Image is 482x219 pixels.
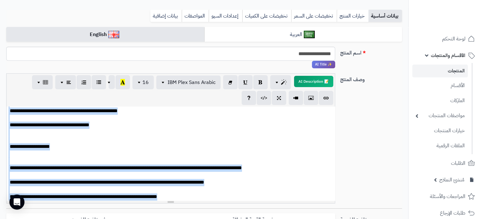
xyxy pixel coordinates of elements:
span: طلبات الإرجاع [440,209,465,217]
span: 16 [142,79,149,86]
label: وصف المنتج [338,73,404,83]
a: خيارات المنتجات [412,124,468,138]
button: 16 [132,76,154,89]
a: بيانات إضافية [150,10,182,22]
a: العربية [204,27,402,42]
a: إعدادات السيو [209,10,242,22]
label: اسم المنتج [338,47,404,57]
a: الماركات [412,94,468,107]
div: Open Intercom Messenger [9,195,24,210]
span: انقر لاستخدام رفيقك الذكي [312,61,335,68]
a: المواصفات [182,10,209,22]
a: المراجعات والأسئلة [412,189,478,204]
a: تخفيضات على السعر [291,10,337,22]
a: English [6,27,204,42]
span: الأقسام والمنتجات [431,51,465,60]
span: المراجعات والأسئلة [430,192,465,201]
a: المنتجات [412,65,468,77]
img: logo-2.png [439,18,476,31]
a: مواصفات المنتجات [412,109,468,123]
button: 📝 AI Description [294,76,333,87]
a: الطلبات [412,156,478,171]
span: الطلبات [451,159,465,168]
a: الملفات الرقمية [412,139,468,153]
img: English [108,31,119,38]
span: لوحة التحكم [442,34,465,43]
span: مُنشئ النماذج [439,175,464,184]
a: الأقسام [412,79,468,92]
img: العربية [304,31,315,38]
span: IBM Plex Sans Arabic [168,79,216,86]
a: لوحة التحكم [412,31,478,46]
a: بيانات أساسية [368,10,402,22]
a: خيارات المنتج [337,10,368,22]
a: تخفيضات على الكميات [242,10,291,22]
button: IBM Plex Sans Arabic [156,76,221,89]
